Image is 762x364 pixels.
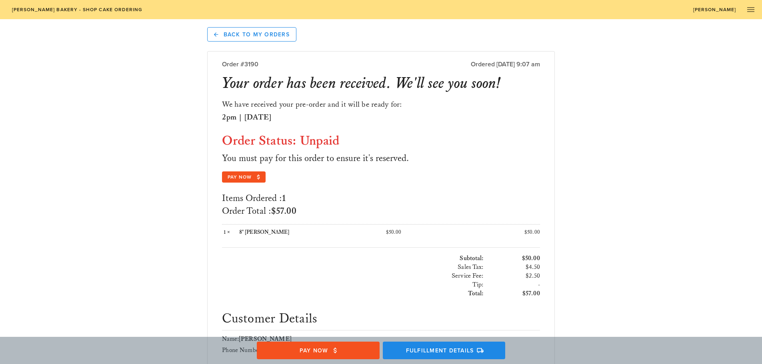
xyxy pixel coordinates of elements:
[487,280,540,289] h3: -
[487,263,540,272] h3: $4.50
[693,7,736,12] span: [PERSON_NAME]
[222,334,540,345] div: Name:
[222,254,484,263] h3: Subtotal:
[222,289,484,298] h3: Total:
[214,31,290,38] span: Back to My Orders
[222,311,540,327] div: Customer Details
[390,347,498,354] span: Fulfillment Details
[222,205,540,218] div: Order Total :
[487,272,540,280] h3: $2.50
[271,205,296,217] span: $57.00
[222,76,500,91] h1: Your order has been received. We'll see you soon!
[222,263,484,272] h3: Sales Tax:
[381,225,461,241] div: $50.00
[222,192,540,205] div: Items Ordered :
[222,229,239,236] div: ×
[688,4,741,15] a: [PERSON_NAME]
[239,229,376,236] div: 8" [PERSON_NAME]
[487,289,540,298] h3: $57.00
[264,347,372,354] span: Pay Now
[222,60,381,69] div: Order #3190
[222,133,540,149] h2: Order Status: Unpaid
[381,60,540,69] div: Ordered [DATE] 9:07 am
[282,193,286,204] span: 1
[222,171,265,183] button: Pay Now
[222,229,227,236] span: 1
[383,342,506,359] button: Fulfillment Details
[222,272,484,280] h3: Service Fee:
[227,173,261,181] span: Pay Now
[6,4,148,15] a: [PERSON_NAME] Bakery - Shop Cake Ordering
[239,335,292,343] span: [PERSON_NAME]
[222,111,540,123] div: 2pm | [DATE]
[11,7,142,12] span: [PERSON_NAME] Bakery - Shop Cake Ordering
[222,152,540,165] h4: You must pay for this order to ensure it's reserved.
[257,342,380,359] button: Pay Now
[222,98,540,111] div: We have received your pre-order and it will be ready for:
[222,280,484,289] h3: Tip:
[460,225,540,241] div: $50.00
[487,254,540,263] h3: $50.00
[207,27,296,42] a: Back to My Orders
